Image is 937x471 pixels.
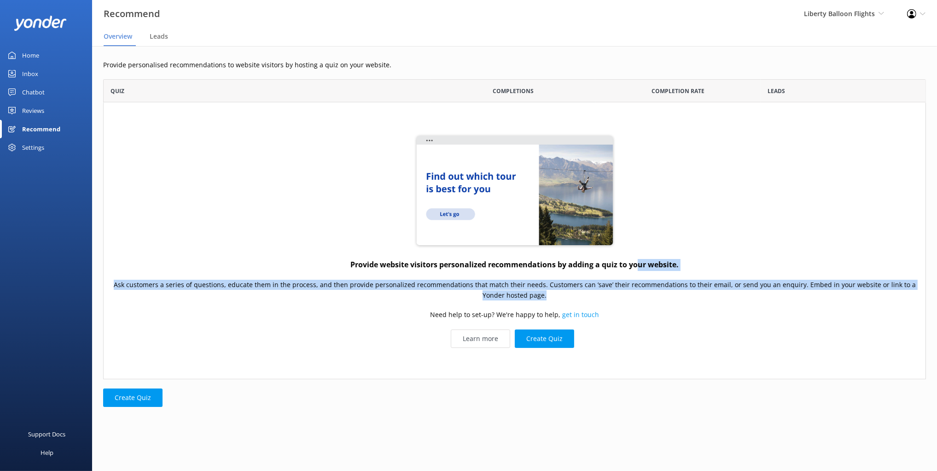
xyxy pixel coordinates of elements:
span: Leads [150,32,168,41]
div: Reviews [22,101,44,120]
div: Help [41,443,53,462]
p: Provide personalised recommendations to website visitors by hosting a quiz on your website. [103,60,926,70]
span: Completions [493,87,534,95]
div: Settings [22,138,44,157]
p: Need help to set-up? We're happy to help, [430,310,599,320]
h4: Provide website visitors personalized recommendations by adding a quiz to your website. [350,259,679,271]
a: Learn more [451,330,510,348]
div: grid [103,102,926,379]
span: Leads [768,87,785,95]
div: Recommend [22,120,60,138]
h3: Recommend [104,6,160,21]
div: Inbox [22,65,38,83]
span: Overview [104,32,132,41]
span: Liberty Balloon Flights [804,9,875,18]
img: yonder-white-logo.png [14,16,67,31]
img: quiz-website... [413,134,616,249]
a: get in touch [562,311,599,319]
span: Completion Rate [652,87,704,95]
div: Home [22,46,39,65]
p: Ask customers a series of questions, educate them in the process, and then provide personalized r... [113,280,916,301]
div: Chatbot [22,83,45,101]
button: Create Quiz [515,330,574,348]
div: Support Docs [29,425,66,443]
span: Quiz [111,87,124,95]
button: Create Quiz [103,389,163,407]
